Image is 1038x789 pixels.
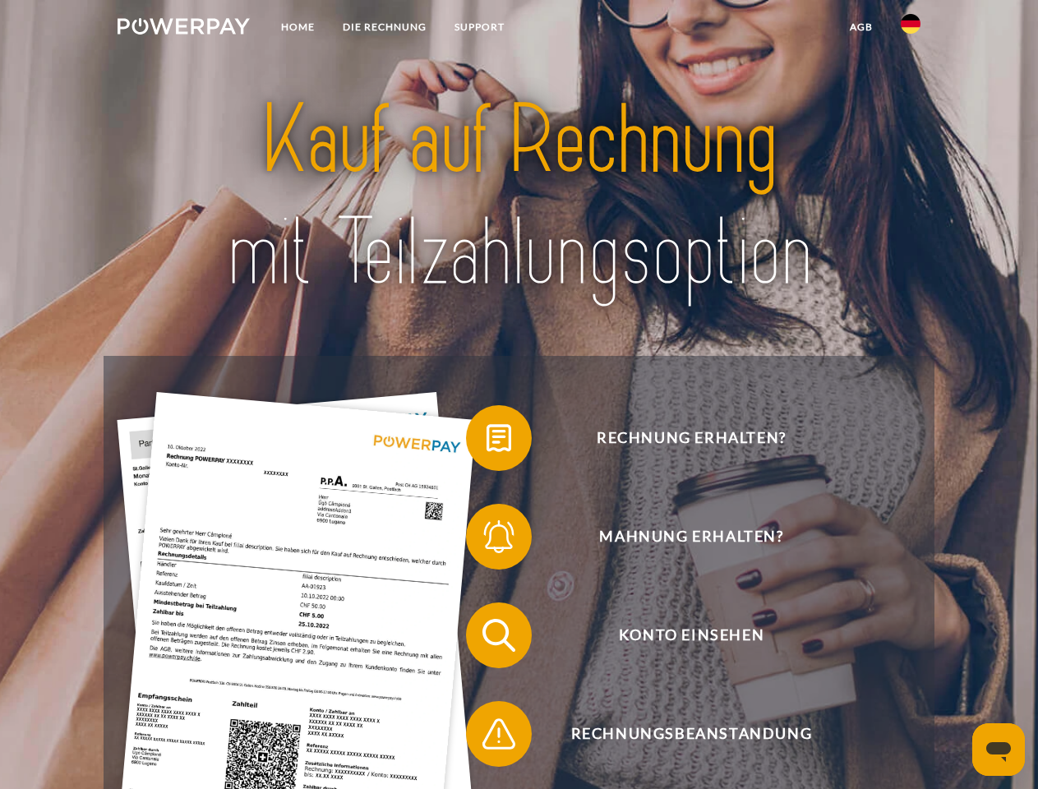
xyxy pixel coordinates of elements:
iframe: Schaltfläche zum Öffnen des Messaging-Fensters [972,723,1025,776]
button: Mahnung erhalten? [466,504,893,570]
span: Mahnung erhalten? [490,504,893,570]
img: qb_bill.svg [478,418,519,459]
img: qb_warning.svg [478,713,519,754]
a: DIE RECHNUNG [329,12,441,42]
img: qb_search.svg [478,615,519,656]
img: de [901,14,920,34]
button: Konto einsehen [466,602,893,668]
img: logo-powerpay-white.svg [118,18,250,35]
span: Rechnungsbeanstandung [490,701,893,767]
a: SUPPORT [441,12,519,42]
span: Rechnung erhalten? [490,405,893,471]
a: agb [836,12,887,42]
button: Rechnungsbeanstandung [466,701,893,767]
button: Rechnung erhalten? [466,405,893,471]
span: Konto einsehen [490,602,893,668]
a: Home [267,12,329,42]
img: title-powerpay_de.svg [157,79,881,315]
img: qb_bell.svg [478,516,519,557]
